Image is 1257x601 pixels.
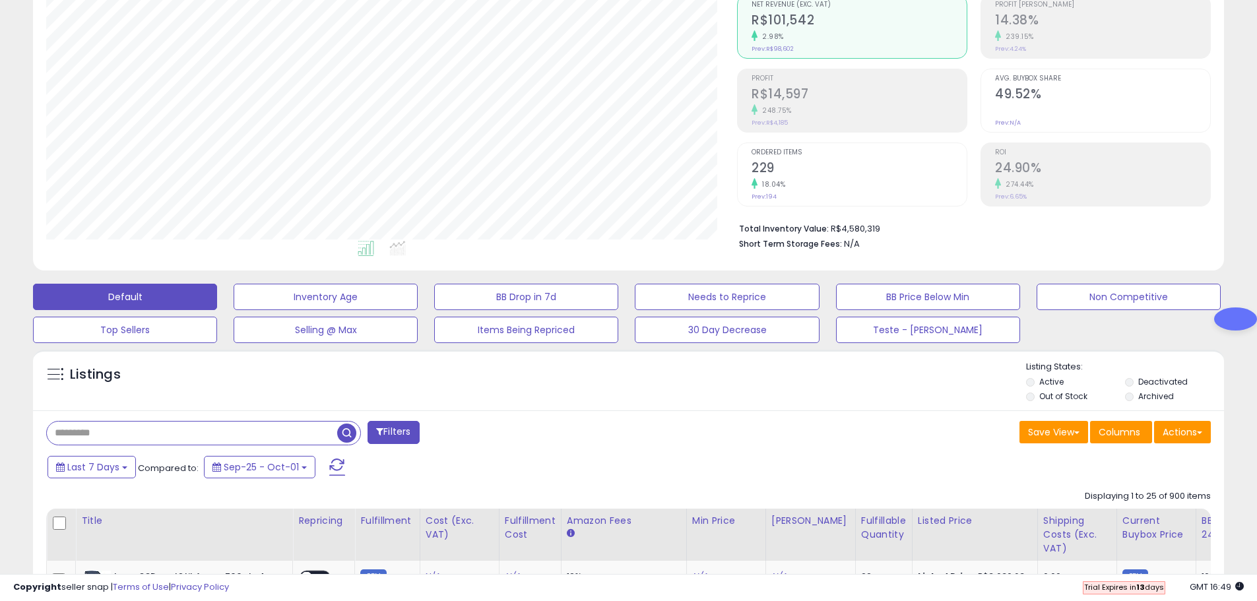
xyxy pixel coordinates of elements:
[1138,391,1174,402] label: Archived
[752,160,967,178] h2: 229
[752,1,967,9] span: Net Revenue (Exc. VAT)
[995,86,1210,104] h2: 49.52%
[67,460,119,474] span: Last 7 Days
[360,514,414,528] div: Fulfillment
[752,13,967,30] h2: R$101,542
[995,160,1210,178] h2: 24.90%
[995,149,1210,156] span: ROI
[757,179,785,189] small: 18.04%
[1099,426,1140,439] span: Columns
[368,421,419,444] button: Filters
[171,581,229,593] a: Privacy Policy
[33,317,217,343] button: Top Sellers
[995,119,1021,127] small: Prev: N/A
[692,514,760,528] div: Min Price
[861,514,907,542] div: Fulfillable Quantity
[224,460,299,474] span: Sep-25 - Oct-01
[113,581,169,593] a: Terms of Use
[567,514,681,528] div: Amazon Fees
[505,514,556,542] div: Fulfillment Cost
[1001,179,1034,189] small: 274.44%
[752,149,967,156] span: Ordered Items
[13,581,61,593] strong: Copyright
[204,456,315,478] button: Sep-25 - Oct-01
[13,581,229,594] div: seller snap | |
[234,284,418,310] button: Inventory Age
[70,365,121,384] h5: Listings
[752,75,967,82] span: Profit
[918,514,1032,528] div: Listed Price
[995,75,1210,82] span: Avg. Buybox Share
[48,456,136,478] button: Last 7 Days
[298,514,349,528] div: Repricing
[1136,582,1145,592] b: 13
[1090,421,1152,443] button: Columns
[1043,514,1111,555] div: Shipping Costs (Exc. VAT)
[1084,582,1164,592] span: Trial Expires in days
[752,193,777,201] small: Prev: 194
[1154,421,1211,443] button: Actions
[635,284,819,310] button: Needs to Reprice
[844,237,860,250] span: N/A
[1026,361,1224,373] p: Listing States:
[995,45,1026,53] small: Prev: 4.24%
[739,223,829,234] b: Total Inventory Value:
[426,514,494,542] div: Cost (Exc. VAT)
[995,13,1210,30] h2: 14.38%
[752,86,967,104] h2: R$14,597
[739,238,842,249] b: Short Term Storage Fees:
[1039,376,1064,387] label: Active
[434,284,618,310] button: BB Drop in 7d
[757,32,784,42] small: 2.98%
[567,528,575,540] small: Amazon Fees.
[752,119,788,127] small: Prev: R$4,185
[1085,490,1211,503] div: Displaying 1 to 25 of 900 items
[1037,284,1221,310] button: Non Competitive
[739,220,1201,236] li: R$4,580,319
[995,1,1210,9] span: Profit [PERSON_NAME]
[757,106,792,115] small: 248.75%
[995,193,1027,201] small: Prev: 6.65%
[771,514,850,528] div: [PERSON_NAME]
[1019,421,1088,443] button: Save View
[234,317,418,343] button: Selling @ Max
[81,514,287,528] div: Title
[752,45,794,53] small: Prev: R$98,602
[1190,581,1244,593] span: 2025-10-9 16:49 GMT
[138,462,199,474] span: Compared to:
[1138,376,1188,387] label: Deactivated
[836,284,1020,310] button: BB Price Below Min
[33,284,217,310] button: Default
[1122,514,1190,542] div: Current Buybox Price
[1001,32,1034,42] small: 239.15%
[1039,391,1087,402] label: Out of Stock
[1202,514,1250,542] div: BB Share 24h.
[836,317,1020,343] button: Teste - [PERSON_NAME]
[434,317,618,343] button: Items Being Repriced
[635,317,819,343] button: 30 Day Decrease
